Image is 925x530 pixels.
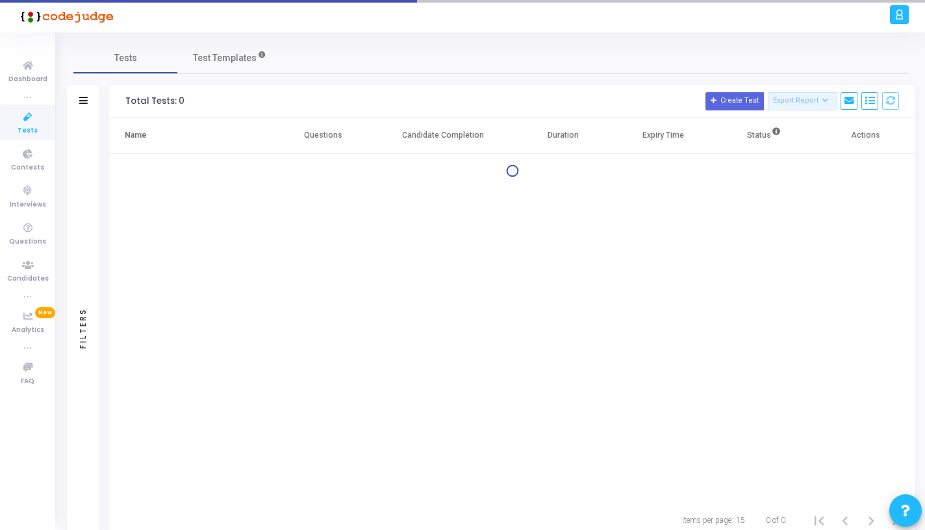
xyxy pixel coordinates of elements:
div: Total Tests: 0 [125,96,184,107]
th: Status [713,118,815,154]
div: Items per page: [682,514,733,526]
th: Duration [513,118,613,154]
div: Filters [77,257,89,399]
div: 15 [736,514,745,526]
th: Candidate Completion [374,118,514,154]
span: Tests [18,125,38,136]
span: Candidates [7,273,49,284]
span: Test Templates [193,51,257,65]
span: Tests [114,51,137,65]
th: Expiry Time [613,118,713,154]
span: FAQ [21,376,34,387]
button: Create Test [705,92,764,110]
span: Analytics [12,325,44,336]
img: logo [16,3,114,29]
th: Name [109,118,273,154]
span: Dashboard [8,74,47,85]
span: New [35,307,55,318]
div: 0 of 0 [766,514,785,526]
span: Contests [11,162,44,173]
th: Actions [815,118,915,154]
span: Interviews [10,199,46,210]
span: Questions [9,236,46,247]
th: Questions [273,118,374,154]
button: Export Report [768,92,837,110]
